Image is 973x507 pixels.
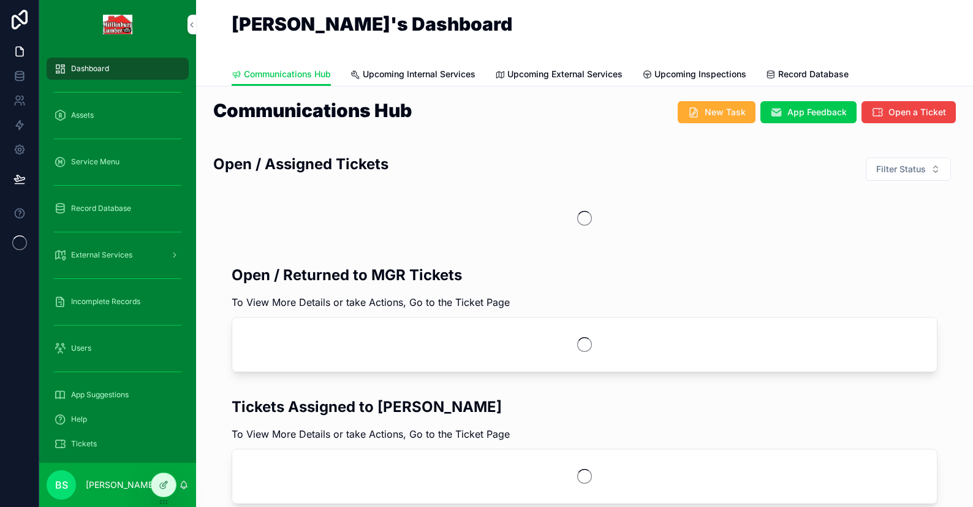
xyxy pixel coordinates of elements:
[55,478,68,492] span: BS
[71,297,140,307] span: Incomplete Records
[363,68,475,80] span: Upcoming Internal Services
[244,68,331,80] span: Communications Hub
[866,158,951,181] button: Select Button
[71,110,94,120] span: Assets
[232,63,331,86] a: Communications Hub
[47,433,189,455] a: Tickets
[47,291,189,313] a: Incomplete Records
[232,427,510,441] h4: To View More Details or take Actions, Go to the Ticket Page
[766,63,849,88] a: Record Database
[71,439,97,449] span: Tickets
[71,250,132,260] span: External Services
[47,58,189,80] a: Dashboard
[213,101,412,120] h1: Communications Hub
[71,390,129,400] span: App Suggestions
[642,63,746,88] a: Upcoming Inspections
[654,68,746,80] span: Upcoming Inspections
[705,106,746,118] span: New Task
[86,479,156,491] p: [PERSON_NAME]
[507,68,623,80] span: Upcoming External Services
[47,104,189,126] a: Assets
[350,63,475,88] a: Upcoming Internal Services
[495,63,623,88] a: Upcoming External Services
[232,15,512,33] h1: [PERSON_NAME]'s Dashboard
[678,101,755,123] button: New Task
[861,101,956,123] button: Open a Ticket
[71,414,87,424] span: Help
[778,68,849,80] span: Record Database
[103,15,133,34] img: App logo
[232,397,510,417] h2: Tickets Assigned to [PERSON_NAME]
[213,154,388,174] h2: Open / Assigned Tickets
[760,101,857,123] button: App Feedback
[47,384,189,406] a: App Suggestions
[47,337,189,359] a: Users
[232,295,510,310] h4: To View More Details or take Actions, Go to the Ticket Page
[47,408,189,430] a: Help
[876,163,926,175] span: Filter Status
[888,106,946,118] span: Open a Ticket
[232,265,510,285] h2: Open / Returned to MGR Tickets
[71,157,119,167] span: Service Menu
[39,49,196,463] div: scrollable content
[47,197,189,219] a: Record Database
[787,106,847,118] span: App Feedback
[47,244,189,266] a: External Services
[71,204,131,213] span: Record Database
[47,151,189,173] a: Service Menu
[71,343,91,353] span: Users
[71,64,109,74] span: Dashboard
